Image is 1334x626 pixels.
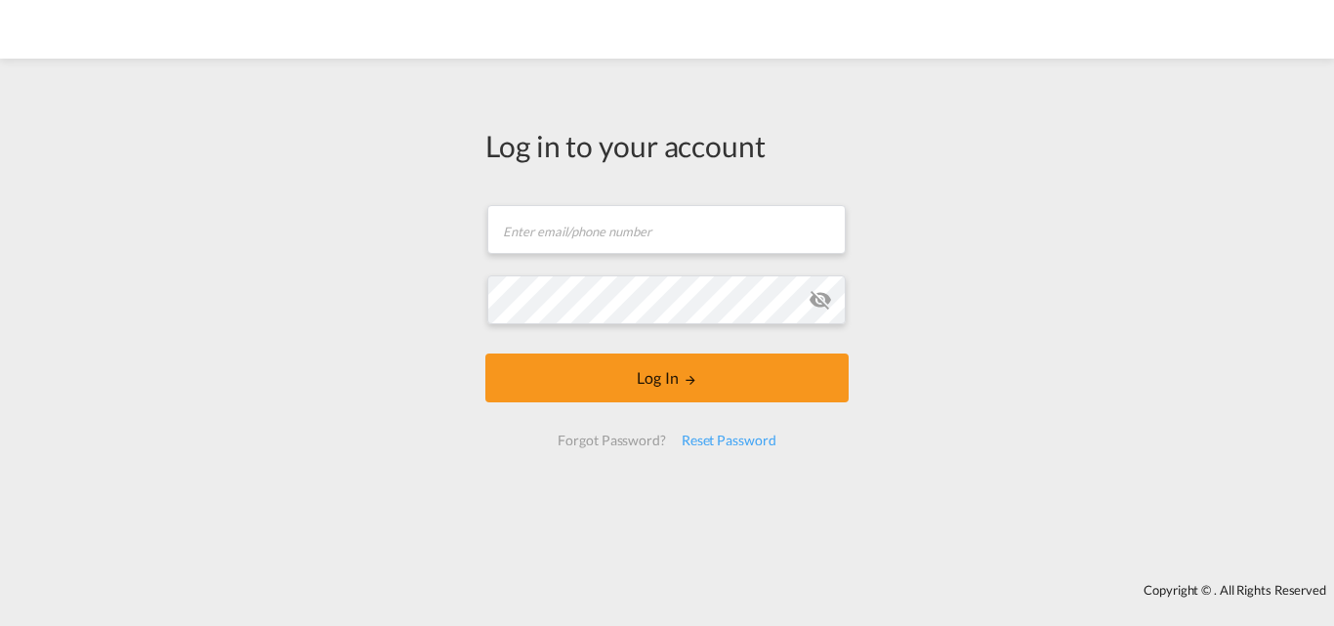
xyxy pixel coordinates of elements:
div: Reset Password [674,423,784,458]
input: Enter email/phone number [487,205,846,254]
button: LOGIN [485,354,849,402]
div: Forgot Password? [550,423,673,458]
md-icon: icon-eye-off [809,288,832,312]
div: Log in to your account [485,125,849,166]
